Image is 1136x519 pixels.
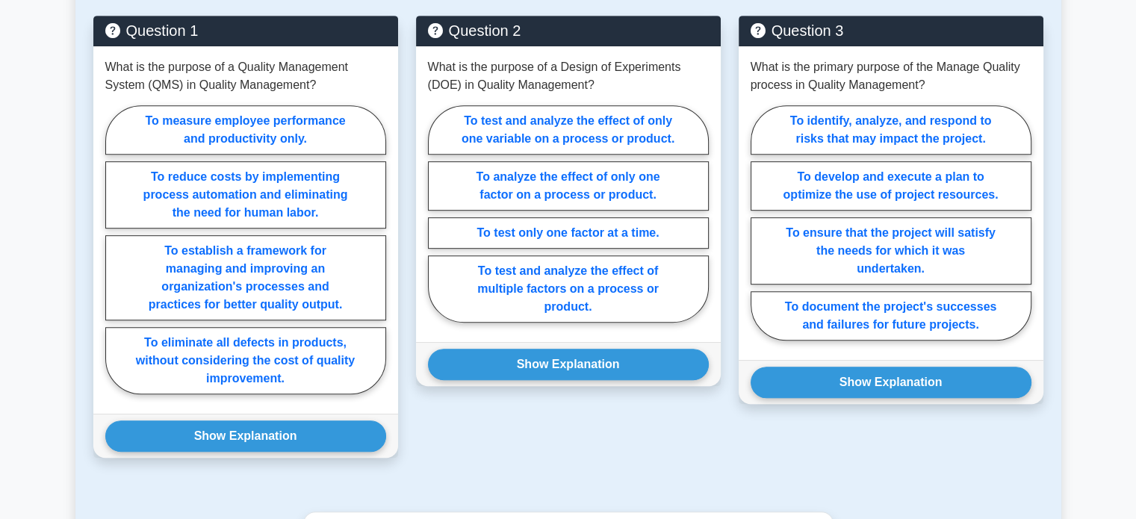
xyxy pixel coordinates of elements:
p: What is the primary purpose of the Manage Quality process in Quality Management? [751,58,1031,94]
label: To develop and execute a plan to optimize the use of project resources. [751,161,1031,211]
label: To test and analyze the effect of only one variable on a process or product. [428,105,709,155]
h5: Question 2 [428,22,709,40]
label: To identify, analyze, and respond to risks that may impact the project. [751,105,1031,155]
label: To establish a framework for managing and improving an organization's processes and practices for... [105,235,386,320]
button: Show Explanation [105,420,386,452]
label: To ensure that the project will satisfy the needs for which it was undertaken. [751,217,1031,285]
p: What is the purpose of a Quality Management System (QMS) in Quality Management? [105,58,386,94]
label: To reduce costs by implementing process automation and eliminating the need for human labor. [105,161,386,229]
label: To document the project's successes and failures for future projects. [751,291,1031,341]
p: What is the purpose of a Design of Experiments (DOE) in Quality Management? [428,58,709,94]
h5: Question 1 [105,22,386,40]
h5: Question 3 [751,22,1031,40]
button: Show Explanation [428,349,709,380]
label: To measure employee performance and productivity only. [105,105,386,155]
label: To analyze the effect of only one factor on a process or product. [428,161,709,211]
label: To test and analyze the effect of multiple factors on a process or product. [428,255,709,323]
label: To eliminate all defects in products, without considering the cost of quality improvement. [105,327,386,394]
label: To test only one factor at a time. [428,217,709,249]
button: Show Explanation [751,367,1031,398]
